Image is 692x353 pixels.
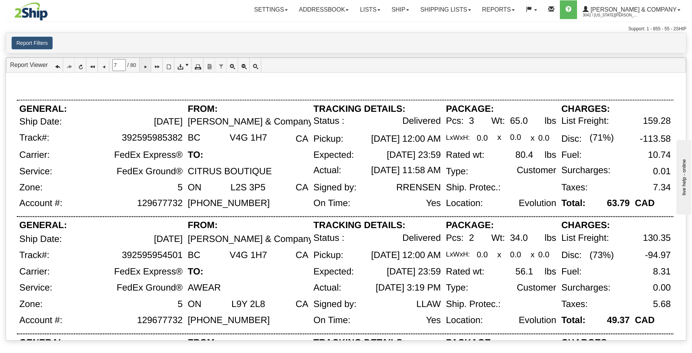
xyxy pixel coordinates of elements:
[446,166,468,176] div: Type:
[137,315,183,325] div: 129677732
[469,233,474,243] div: 2
[446,283,468,293] div: Type:
[386,0,415,19] a: Ship
[6,6,69,12] div: live help - online
[293,0,355,19] a: Addressbook
[538,250,549,259] div: 0.0
[140,58,151,72] a: Next Page
[19,198,62,208] div: Account #:
[653,267,671,277] div: 8.31
[519,198,556,208] div: Evolution
[174,58,192,72] a: Export
[137,198,183,208] div: 129677732
[446,150,484,160] div: Rated wt:
[154,117,183,127] div: [DATE]
[188,104,218,114] div: FROM:
[178,299,183,309] div: 5
[517,166,556,176] div: Customer
[19,267,50,277] div: Carrier:
[510,133,521,142] div: 0.0
[188,234,331,244] div: [PERSON_NAME] & Company Ltd.
[314,198,350,208] div: On Time:
[396,182,441,193] div: RRENSEN
[238,58,250,72] a: Zoom Out
[643,233,671,243] div: 130.35
[314,150,354,160] div: Expected:
[98,58,109,72] a: Previous Page
[314,338,405,348] div: TRACKING DETAILS:
[188,267,203,277] div: TO:
[19,104,67,114] div: GENERAL:
[314,299,356,309] div: Signed by:
[188,283,221,293] div: AWEAR
[545,150,556,160] div: lbs
[296,134,308,144] div: CA
[75,58,86,72] a: Refresh
[510,233,528,243] div: 34.0
[446,299,501,309] div: Ship. Protec.:
[296,250,308,260] div: CA
[296,182,308,193] div: CA
[643,116,671,126] div: 159.28
[188,117,331,127] div: [PERSON_NAME] & Company Ltd.
[296,299,308,309] div: CA
[653,166,671,176] div: 0.01
[510,250,521,259] div: 0.0
[122,250,183,260] div: 392595954501
[314,315,350,325] div: On Time:
[561,233,609,243] div: List Freight:
[519,315,556,325] div: Evolution
[163,58,174,72] a: Toggle Print Preview
[127,61,129,69] span: /
[545,267,556,277] div: lbs
[19,182,43,193] div: Zone:
[561,134,582,144] div: Disc:
[446,315,483,325] div: Location:
[6,2,57,21] img: logo3042.jpg
[446,116,464,126] div: Pcs:
[188,338,218,348] div: FROM:
[402,116,441,126] div: Delivered
[19,283,52,293] div: Service:
[590,250,614,260] div: (73%)
[561,104,610,114] div: CHARGES:
[415,0,476,19] a: Shipping lists
[230,250,267,260] div: V4G 1H7
[653,182,671,193] div: 7.34
[577,0,686,19] a: [PERSON_NAME] & Company 3042 / [US_STATE][PERSON_NAME]
[561,338,610,348] div: CHARGES:
[561,198,586,208] div: Total:
[607,315,630,325] div: 49.37
[538,134,549,142] div: 0.0
[227,58,238,72] a: Zoom In
[371,134,441,144] div: [DATE] 12:00 AM
[426,315,441,325] div: Yes
[446,250,470,258] div: LxWxH:
[314,233,345,243] div: Status :
[314,267,354,277] div: Expected:
[19,250,49,260] div: Track#:
[250,58,261,72] a: Toggle FullPage/PageWidth
[635,198,655,208] div: CAD
[10,62,48,68] a: Report Viewer
[371,250,441,260] div: [DATE] 12:00 AM
[531,134,535,142] div: x
[446,220,494,230] div: PACKAGE:
[114,150,183,160] div: FedEx Express®
[446,267,484,277] div: Rated wt:
[151,58,163,72] a: Last Page
[469,116,474,126] div: 3
[590,133,614,143] div: (71%)
[561,116,609,126] div: List Freight:
[497,250,501,259] div: x
[314,104,405,114] div: TRACKING DETAILS:
[19,299,43,309] div: Zone:
[561,182,588,193] div: Taxes:
[19,220,67,230] div: GENERAL:
[675,138,691,215] iframe: chat widget
[545,233,556,243] div: lbs
[561,150,582,160] div: Fuel:
[188,299,202,309] div: ON
[188,250,200,260] div: BC
[477,0,520,19] a: Reports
